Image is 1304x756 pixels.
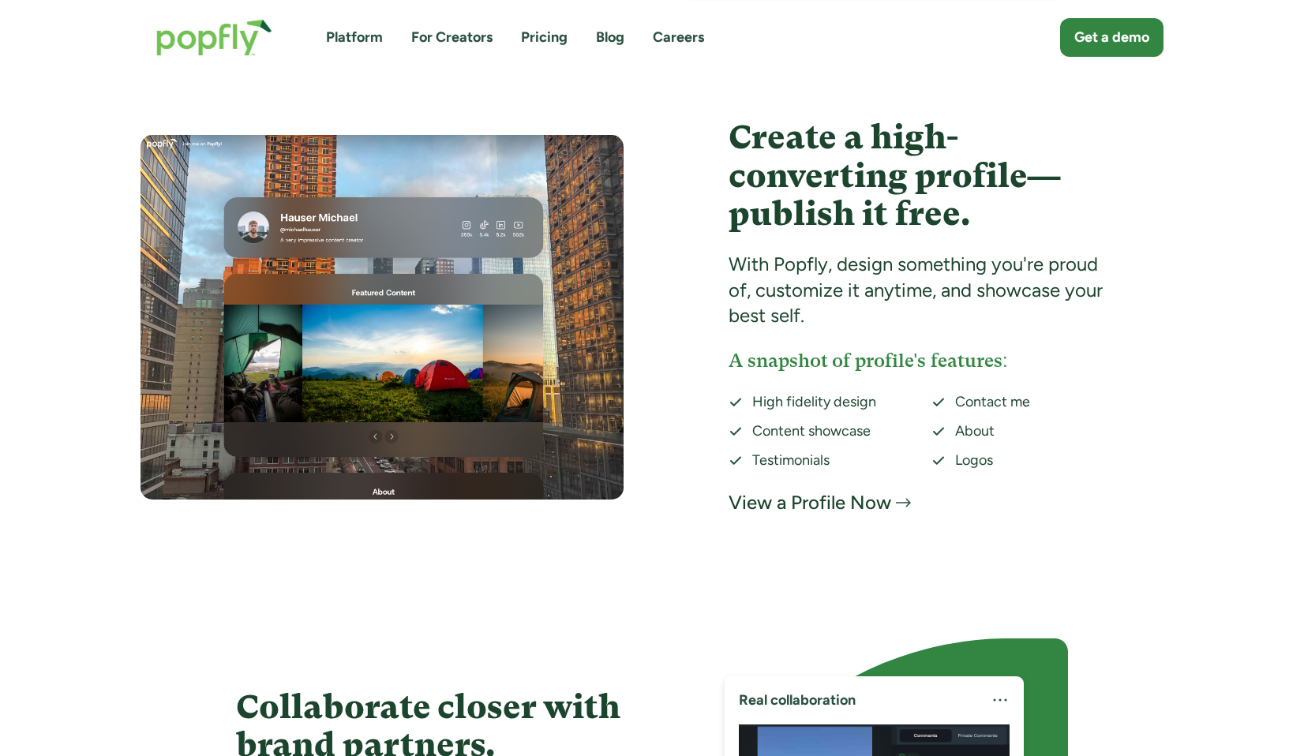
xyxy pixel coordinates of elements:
[752,421,913,441] div: Content showcase
[752,392,913,412] div: High fidelity design
[729,490,891,515] div: View a Profile Now
[955,421,1116,441] div: About
[1074,28,1149,47] div: Get a demo
[1060,18,1163,57] a: Get a demo
[729,490,911,515] a: View a Profile Now
[596,28,624,47] a: Blog
[326,28,383,47] a: Platform
[141,3,288,72] a: home
[411,28,493,47] a: For Creators
[955,392,1116,412] div: Contact me
[729,118,1116,233] h4: Create a high-converting profile—publish it free.
[752,451,913,470] div: Testimonials
[739,691,867,710] h5: Real collaboration
[729,252,1116,328] div: With Popfly, design something you're proud of, customize it anytime, and showcase your best self.
[955,451,1116,470] div: Logos
[521,28,568,47] a: Pricing
[729,348,1116,373] h4: A snapshot of profile's features:
[653,28,704,47] a: Careers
